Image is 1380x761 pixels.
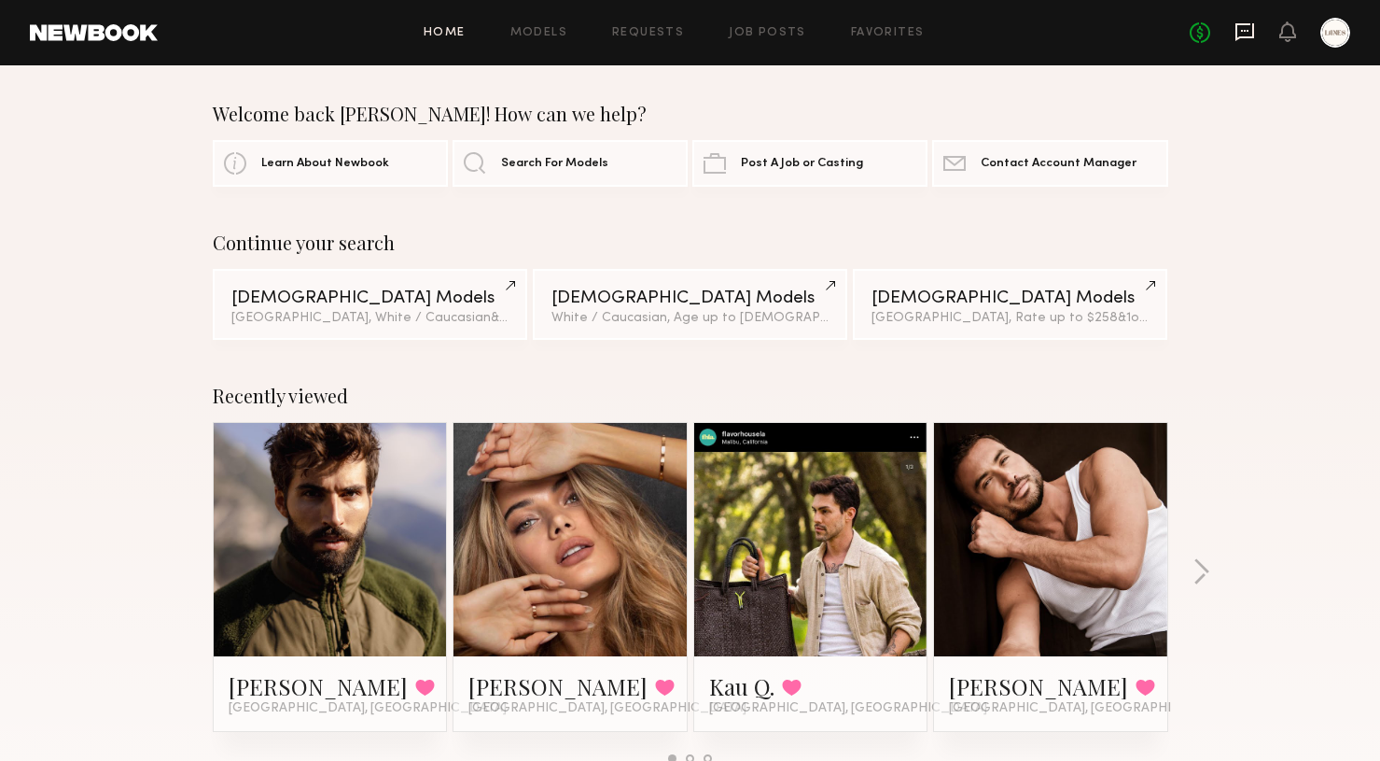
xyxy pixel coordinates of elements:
a: Home [424,27,466,39]
span: Contact Account Manager [981,158,1136,170]
a: [PERSON_NAME] [949,671,1128,701]
div: Continue your search [213,232,1168,254]
a: [DEMOGRAPHIC_DATA] ModelsWhite / Caucasian, Age up to [DEMOGRAPHIC_DATA]. [533,269,847,340]
span: [GEOGRAPHIC_DATA], [GEOGRAPHIC_DATA] [709,701,987,716]
span: Search For Models [501,158,608,170]
div: Recently viewed [213,385,1168,407]
span: Learn About Newbook [261,158,389,170]
div: Welcome back [PERSON_NAME]! How can we help? [213,103,1168,125]
span: & 1 other filter [1118,312,1198,324]
a: [DEMOGRAPHIC_DATA] Models[GEOGRAPHIC_DATA], Rate up to $258&1other filter [853,269,1167,340]
span: Post A Job or Casting [741,158,863,170]
a: Search For Models [453,140,688,187]
a: Kau Q. [709,671,774,701]
a: Learn About Newbook [213,140,448,187]
span: [GEOGRAPHIC_DATA], [GEOGRAPHIC_DATA] [949,701,1227,716]
div: [DEMOGRAPHIC_DATA] Models [551,289,829,307]
a: [PERSON_NAME] [229,671,408,701]
a: Favorites [851,27,925,39]
a: Post A Job or Casting [692,140,927,187]
span: [GEOGRAPHIC_DATA], [GEOGRAPHIC_DATA] [229,701,507,716]
a: Models [510,27,567,39]
a: Contact Account Manager [932,140,1167,187]
a: Requests [612,27,684,39]
a: [DEMOGRAPHIC_DATA] Models[GEOGRAPHIC_DATA], White / Caucasian&4other filters [213,269,527,340]
a: Job Posts [729,27,806,39]
div: [GEOGRAPHIC_DATA], White / Caucasian [231,312,509,325]
div: [DEMOGRAPHIC_DATA] Models [231,289,509,307]
span: & 4 other filter s [491,312,581,324]
div: White / Caucasian, Age up to [DEMOGRAPHIC_DATA]. [551,312,829,325]
a: [PERSON_NAME] [468,671,648,701]
div: [GEOGRAPHIC_DATA], Rate up to $258 [871,312,1149,325]
span: [GEOGRAPHIC_DATA], [GEOGRAPHIC_DATA] [468,701,746,716]
div: [DEMOGRAPHIC_DATA] Models [871,289,1149,307]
